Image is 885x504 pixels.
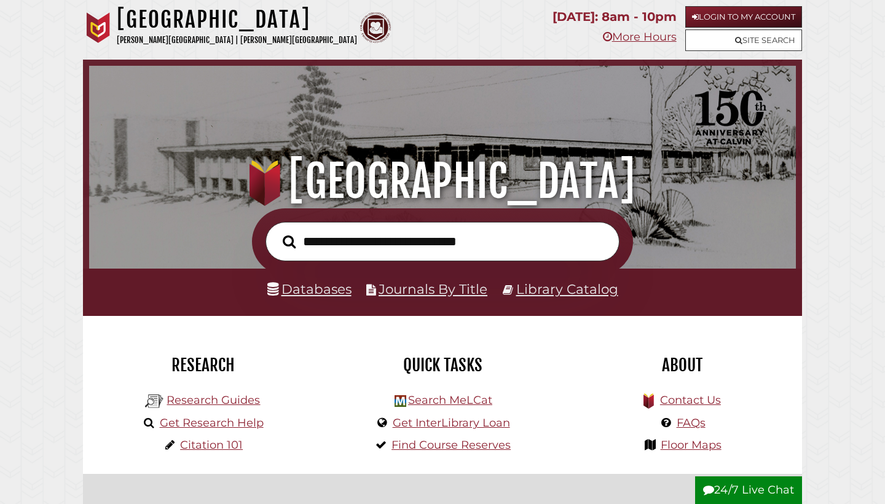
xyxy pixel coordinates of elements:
[145,392,163,411] img: Hekman Library Logo
[572,355,793,376] h2: About
[685,30,802,51] a: Site Search
[180,438,243,452] a: Citation 101
[83,12,114,43] img: Calvin University
[408,393,492,407] a: Search MeLCat
[685,6,802,28] a: Login to My Account
[677,416,706,430] a: FAQs
[553,6,677,28] p: [DATE]: 8am - 10pm
[283,234,296,248] i: Search
[267,281,352,297] a: Databases
[360,12,391,43] img: Calvin Theological Seminary
[92,355,313,376] h2: Research
[395,395,406,407] img: Hekman Library Logo
[661,438,722,452] a: Floor Maps
[603,30,677,44] a: More Hours
[660,393,721,407] a: Contact Us
[117,6,357,33] h1: [GEOGRAPHIC_DATA]
[277,232,302,252] button: Search
[160,416,264,430] a: Get Research Help
[332,355,553,376] h2: Quick Tasks
[117,33,357,47] p: [PERSON_NAME][GEOGRAPHIC_DATA] | [PERSON_NAME][GEOGRAPHIC_DATA]
[379,281,487,297] a: Journals By Title
[167,393,260,407] a: Research Guides
[393,416,510,430] a: Get InterLibrary Loan
[516,281,618,297] a: Library Catalog
[391,438,511,452] a: Find Course Reserves
[103,154,783,208] h1: [GEOGRAPHIC_DATA]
